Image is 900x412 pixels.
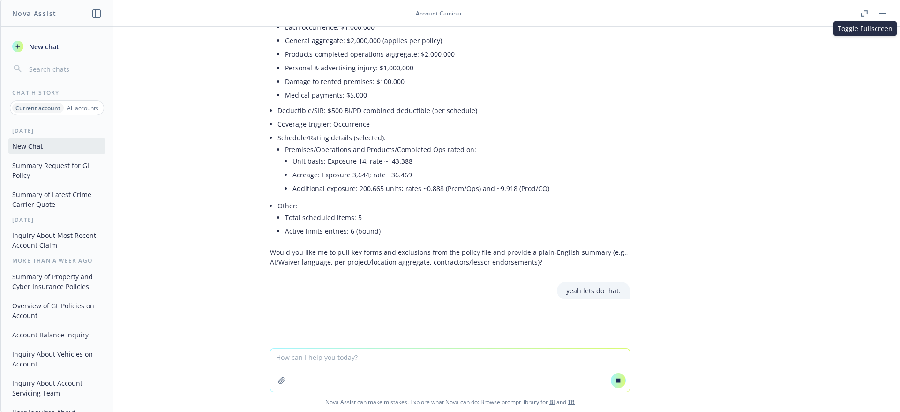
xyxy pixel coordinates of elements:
[1,257,113,265] div: More than a week ago
[833,21,897,36] div: Toggle Fullscreen
[285,47,630,61] li: Products-completed operations aggregate: $2,000,000
[8,228,105,253] button: Inquiry About Most Recent Account Claim
[277,8,630,104] li: Limits:
[4,392,896,412] span: Nova Assist can make mistakes. Explore what Nova can do: Browse prompt library for and
[8,38,105,55] button: New chat
[277,117,630,131] li: Coverage trigger: Occurrence
[1,216,113,224] div: [DATE]
[8,138,105,154] button: New Chat
[8,346,105,372] button: Inquiry About Vehicles on Account
[8,298,105,323] button: Overview of GL Policies on Account
[277,104,630,117] li: Deductible/SIR: $500 BI/PD combined deductible (per schedule)
[292,182,630,195] li: Additional exposure: 200,665 units; rates ~0.888 (Prem/Ops) and ~9.918 (Prod/CO)
[27,42,59,52] span: New chat
[270,247,630,267] p: Would you like me to pull key forms and exclusions from the policy file and provide a plain‑Engli...
[285,88,630,102] li: Medical payments: $5,000
[8,269,105,294] button: Summary of Property and Cyber Insurance Policies
[27,62,102,76] input: Search chats
[292,168,630,182] li: Acreage: Exposure 3,644; rate ~36.469
[416,9,438,17] span: Account
[1,127,113,135] div: [DATE]
[549,398,555,406] a: BI
[285,61,630,75] li: Personal & advertising injury: $1,000,000
[285,34,630,47] li: General aggregate: $2,000,000 (applies per policy)
[8,375,105,401] button: Inquiry About Account Servicing Team
[285,20,630,34] li: Each occurrence: $1,000,000
[566,286,621,296] p: yeah lets do that.
[277,131,630,199] li: Schedule/Rating details (selected):
[285,143,630,197] li: Premises/Operations and Products/Completed Ops rated on:
[277,199,630,240] li: Other:
[568,398,575,406] a: TR
[1,89,113,97] div: Chat History
[15,104,60,112] p: Current account
[292,154,630,168] li: Unit basis: Exposure 14; rate ~143.388
[8,187,105,212] button: Summary of Latest Crime Carrier Quote
[67,104,98,112] p: All accounts
[285,224,630,238] li: Active limits entries: 6 (bound)
[12,8,56,18] h1: Nova Assist
[285,211,630,224] li: Total scheduled items: 5
[285,75,630,88] li: Damage to rented premises: $100,000
[8,158,105,183] button: Summary Request for GL Policy
[8,327,105,343] button: Account Balance Inquiry
[416,9,462,17] div: : Caminar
